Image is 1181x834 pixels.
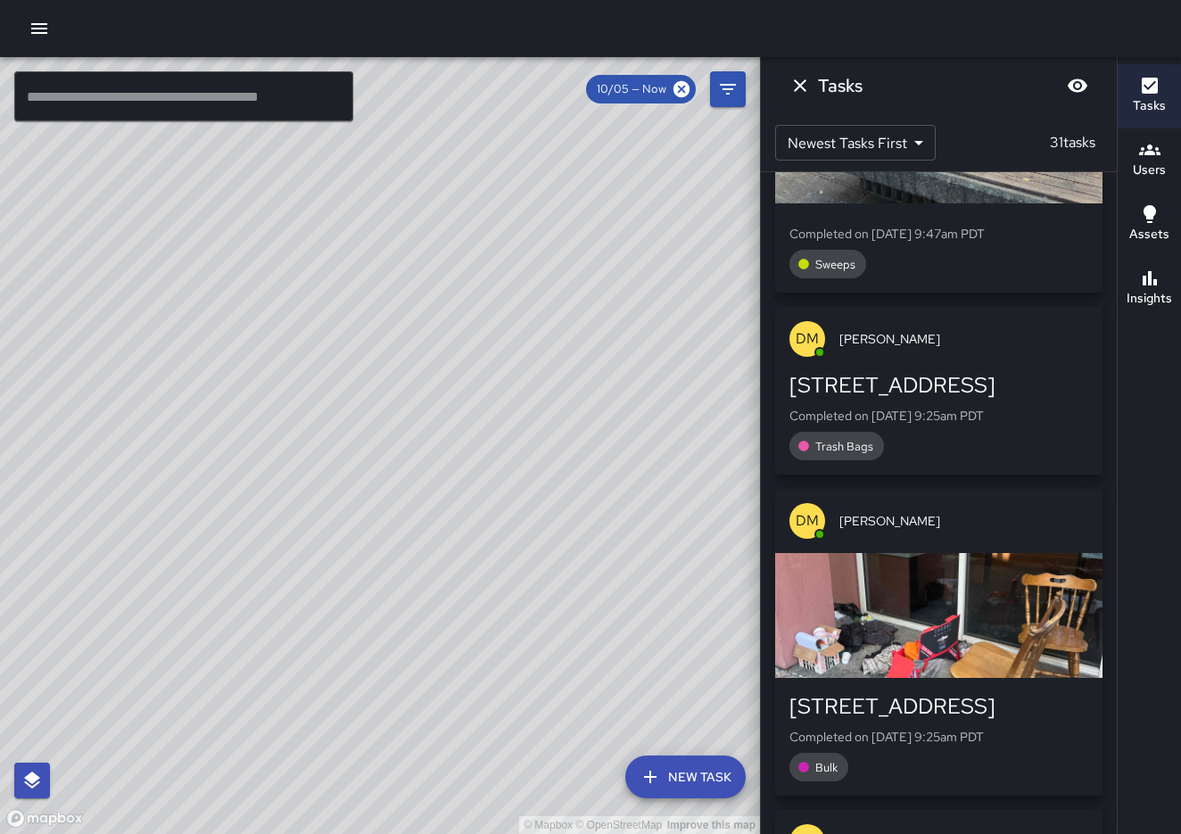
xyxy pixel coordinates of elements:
[782,68,818,103] button: Dismiss
[839,512,1088,530] span: [PERSON_NAME]
[805,256,866,274] span: Sweeps
[1118,128,1181,193] button: Users
[1133,96,1166,116] h6: Tasks
[775,125,936,161] div: Newest Tasks First
[1118,257,1181,321] button: Insights
[796,510,819,532] p: DM
[1129,225,1169,244] h6: Assets
[796,328,819,350] p: DM
[789,407,1088,425] p: Completed on [DATE] 9:25am PDT
[789,225,1088,243] p: Completed on [DATE] 9:47am PDT
[789,692,1088,721] div: [STREET_ADDRESS]
[789,728,1088,746] p: Completed on [DATE] 9:25am PDT
[1118,64,1181,128] button: Tasks
[775,307,1103,475] button: DM[PERSON_NAME][STREET_ADDRESS]Completed on [DATE] 9:25am PDTTrash Bags
[586,75,696,103] div: 10/05 — Now
[775,489,1103,796] button: DM[PERSON_NAME][STREET_ADDRESS]Completed on [DATE] 9:25am PDTBulk
[1127,289,1172,309] h6: Insights
[805,438,884,456] span: Trash Bags
[839,330,1088,348] span: [PERSON_NAME]
[1118,193,1181,257] button: Assets
[818,71,863,100] h6: Tasks
[586,80,677,98] span: 10/05 — Now
[625,756,746,798] button: New Task
[789,371,1088,400] div: [STREET_ADDRESS]
[1060,68,1095,103] button: Blur
[805,759,848,777] span: Bulk
[710,71,746,107] button: Filters
[1043,132,1103,153] p: 31 tasks
[1133,161,1166,180] h6: Users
